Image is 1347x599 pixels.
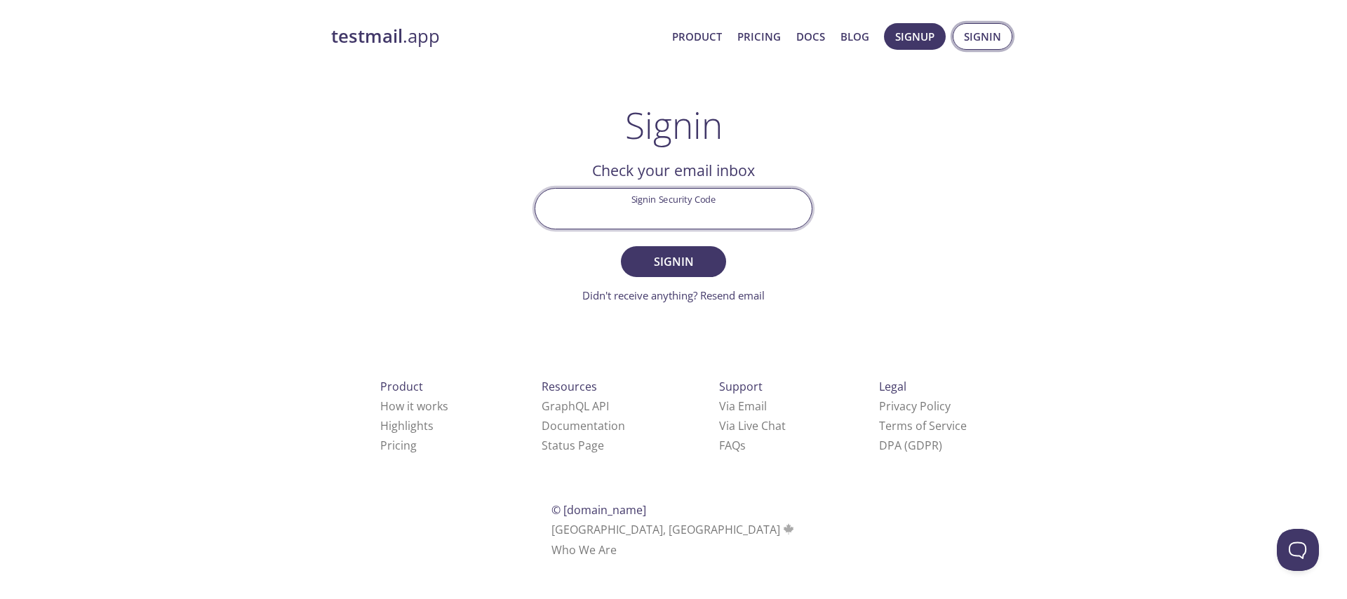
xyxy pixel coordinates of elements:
span: Support [719,379,763,394]
span: Signin [636,252,711,271]
a: DPA (GDPR) [879,438,942,453]
a: Documentation [542,418,625,433]
a: Via Live Chat [719,418,786,433]
a: Who We Are [551,542,617,558]
a: Terms of Service [879,418,967,433]
a: testmail.app [331,25,661,48]
a: Pricing [380,438,417,453]
a: Privacy Policy [879,398,951,414]
a: FAQ [719,438,746,453]
a: Via Email [719,398,767,414]
span: Signup [895,27,934,46]
button: Signin [621,246,726,277]
span: [GEOGRAPHIC_DATA], [GEOGRAPHIC_DATA] [551,522,796,537]
button: Signup [884,23,946,50]
a: Didn't receive anything? Resend email [582,288,765,302]
iframe: Help Scout Beacon - Open [1277,529,1319,571]
a: Product [672,27,722,46]
h1: Signin [625,104,723,146]
span: Signin [964,27,1001,46]
a: Pricing [737,27,781,46]
span: Resources [542,379,597,394]
strong: testmail [331,24,403,48]
span: s [740,438,746,453]
span: Legal [879,379,906,394]
button: Signin [953,23,1012,50]
h2: Check your email inbox [535,159,812,182]
a: Highlights [380,418,434,433]
a: Blog [840,27,869,46]
a: Docs [796,27,825,46]
a: Status Page [542,438,604,453]
span: Product [380,379,423,394]
a: How it works [380,398,448,414]
span: © [DOMAIN_NAME] [551,502,646,518]
a: GraphQL API [542,398,609,414]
